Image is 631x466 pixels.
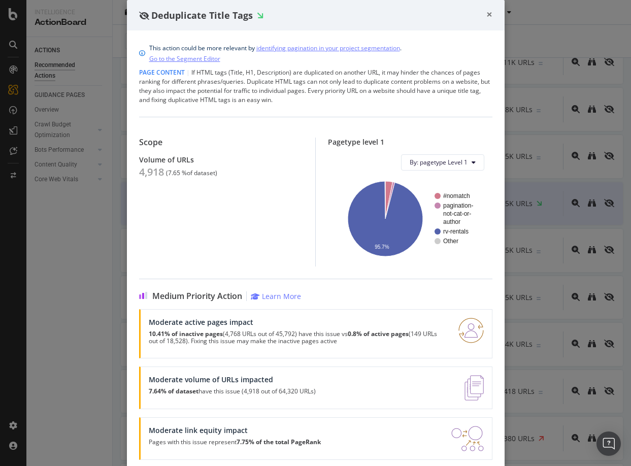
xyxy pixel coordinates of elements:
[139,166,164,178] div: 4,918
[149,375,316,384] div: Moderate volume of URLs impacted
[443,210,471,217] text: not-cat-or-
[149,329,223,338] strong: 10.41% of inactive pages
[375,244,389,250] text: 95.7%
[149,439,321,446] p: Pages with this issue represent
[149,318,446,326] div: Moderate active pages impact
[152,291,242,301] span: Medium Priority Action
[410,158,468,167] span: By: pagetype Level 1
[451,426,483,451] img: DDxVyA23.png
[151,9,253,21] span: Deduplicate Title Tags
[149,330,446,345] p: (4,768 URLs out of 45,792) have this issue vs (149 URLs out of 18,528). Fixing this issue may mak...
[328,138,492,146] div: Pagetype level 1
[336,179,484,258] svg: A chart.
[149,53,220,64] a: Go to the Segment Editor
[251,291,301,301] a: Learn More
[464,375,483,401] img: e5DMFwAAAABJRU5ErkJggg==
[256,43,400,53] a: identifying pagination in your project segmentation
[139,12,149,20] div: eye-slash
[401,154,484,171] button: By: pagetype Level 1
[149,388,316,395] p: have this issue (4,918 out of 64,320 URLs)
[443,228,469,235] text: rv-rentals
[237,438,321,446] strong: 7.75% of the total PageRank
[443,218,460,225] text: author
[139,68,492,105] div: If HTML tags (Title, H1, Description) are duplicated on another URL, it may hinder the chances of...
[443,202,473,209] text: pagination-
[486,7,492,21] span: ×
[596,431,621,456] div: Open Intercom Messenger
[149,426,321,435] div: Moderate link equity impact
[149,387,198,395] strong: 7.64% of dataset
[149,43,402,64] div: This action could be more relevant by .
[458,318,484,343] img: RO06QsNG.png
[443,192,470,199] text: #nomatch
[139,43,492,64] div: info banner
[139,68,185,77] span: Page Content
[348,329,409,338] strong: 0.8% of active pages
[139,155,303,164] div: Volume of URLs
[262,291,301,301] div: Learn More
[443,238,458,245] text: Other
[166,170,217,177] div: ( 7.65 % of dataset )
[186,68,190,77] span: |
[139,138,303,147] div: Scope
